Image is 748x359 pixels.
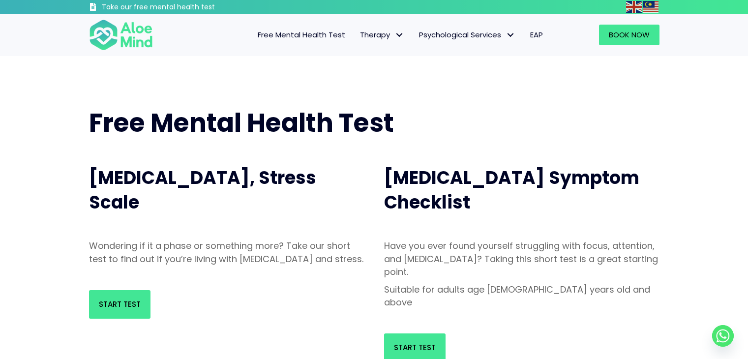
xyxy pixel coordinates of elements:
[712,325,734,347] a: Whatsapp
[384,283,659,309] p: Suitable for adults age [DEMOGRAPHIC_DATA] years old and above
[89,2,268,14] a: Take our free mental health test
[89,165,316,215] span: [MEDICAL_DATA], Stress Scale
[99,299,141,309] span: Start Test
[250,25,353,45] a: Free Mental Health Test
[89,290,150,319] a: Start Test
[89,105,394,141] span: Free Mental Health Test
[626,1,642,13] img: en
[643,1,659,12] a: Malay
[504,28,518,42] span: Psychological Services: submenu
[523,25,550,45] a: EAP
[394,342,436,353] span: Start Test
[353,25,412,45] a: TherapyTherapy: submenu
[626,1,643,12] a: English
[419,30,515,40] span: Psychological Services
[384,165,639,215] span: [MEDICAL_DATA] Symptom Checklist
[384,239,659,278] p: Have you ever found yourself struggling with focus, attention, and [MEDICAL_DATA]? Taking this sh...
[643,1,658,13] img: ms
[599,25,659,45] a: Book Now
[530,30,543,40] span: EAP
[609,30,650,40] span: Book Now
[166,25,550,45] nav: Menu
[392,28,407,42] span: Therapy: submenu
[102,2,268,12] h3: Take our free mental health test
[89,19,153,51] img: Aloe mind Logo
[412,25,523,45] a: Psychological ServicesPsychological Services: submenu
[258,30,345,40] span: Free Mental Health Test
[360,30,404,40] span: Therapy
[89,239,364,265] p: Wondering if it a phase or something more? Take our short test to find out if you’re living with ...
